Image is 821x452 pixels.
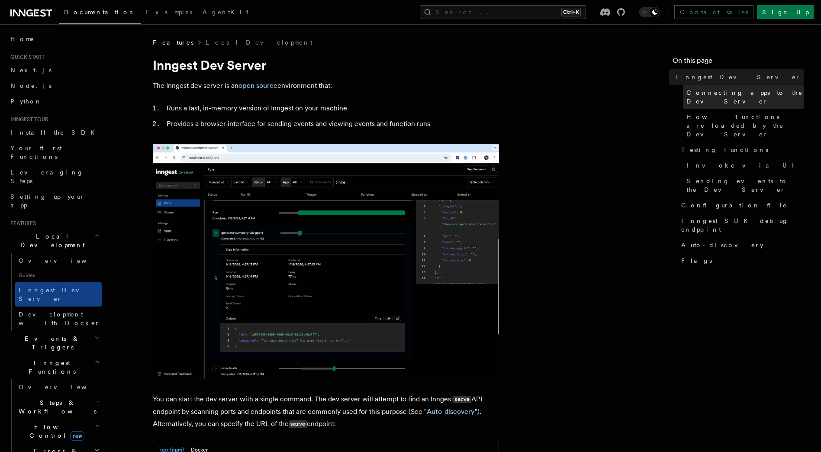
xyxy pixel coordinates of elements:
span: Inngest SDK debug endpoint [681,216,804,234]
a: Sign Up [757,5,814,19]
span: AgentKit [203,9,248,16]
span: Flow Control [15,423,95,440]
a: Contact sales [674,5,753,19]
a: Setting up your app [7,189,102,213]
span: Python [10,98,42,105]
span: Invoke via UI [686,161,802,170]
button: Inngest Functions [7,355,102,379]
a: AgentKit [197,3,254,23]
span: Overview [19,384,108,391]
a: Connecting apps to the Dev Server [683,85,804,109]
a: Install the SDK [7,125,102,140]
a: How functions are loaded by the Dev Server [683,109,804,142]
span: Inngest tour [7,116,48,123]
a: Node.js [7,78,102,94]
span: Next.js [10,67,52,74]
a: Examples [141,3,197,23]
a: Invoke via UI [683,158,804,173]
a: open source [238,81,277,90]
a: Next.js [7,62,102,78]
span: Documentation [64,9,135,16]
button: Flow Controlnew [15,419,102,443]
span: Overview [19,257,108,264]
code: serve [453,396,471,403]
a: Your first Functions [7,140,102,165]
a: Local Development [206,38,312,47]
p: The Inngest dev server is an environment that: [153,80,499,92]
a: Overview [15,379,102,395]
span: Features [153,38,193,47]
a: Auto-discovery [427,407,475,416]
span: Events & Triggers [7,334,94,352]
span: Sending events to the Dev Server [686,177,804,194]
a: Inngest SDK debug endpoint [678,213,804,237]
a: Inngest Dev Server [15,282,102,307]
a: Flags [678,253,804,268]
span: Auto-discovery [681,241,763,249]
span: Features [7,220,36,227]
span: Inngest Dev Server [676,73,801,81]
span: Your first Functions [10,145,62,160]
a: Configuration file [678,197,804,213]
a: Overview [15,253,102,268]
button: Toggle dark mode [639,7,660,17]
span: Setting up your app [10,193,85,209]
a: Leveraging Steps [7,165,102,189]
a: Inngest Dev Server [673,69,804,85]
h1: Inngest Dev Server [153,57,499,73]
span: Examples [146,9,192,16]
p: You can start the dev server with a single command. The dev server will attempt to find an Innges... [153,393,499,430]
span: Home [10,35,35,43]
span: new [70,431,84,441]
span: Inngest Dev Server [19,287,93,302]
a: Testing functions [678,142,804,158]
span: Steps & Workflows [15,398,97,416]
a: Python [7,94,102,109]
span: Install the SDK [10,129,100,136]
span: Guides [15,268,102,282]
span: Flags [681,256,712,265]
button: Local Development [7,229,102,253]
h4: On this page [673,55,804,69]
a: Sending events to the Dev Server [683,173,804,197]
a: Development with Docker [15,307,102,331]
code: serve [289,420,307,428]
button: Steps & Workflows [15,395,102,419]
span: Node.js [10,82,52,89]
span: Quick start [7,54,45,61]
li: Runs a fast, in-memory version of Inngest on your machine [164,102,499,114]
button: Search...Ctrl+K [420,5,586,19]
a: Auto-discovery [678,237,804,253]
button: Events & Triggers [7,331,102,355]
img: Dev Server Demo [153,144,499,379]
span: Testing functions [681,145,768,154]
a: Documentation [59,3,141,24]
div: Local Development [7,253,102,331]
kbd: Ctrl+K [561,8,581,16]
a: Home [7,31,102,47]
li: Provides a browser interface for sending events and viewing events and function runs [164,118,499,130]
span: Leveraging Steps [10,169,84,184]
span: Local Development [7,232,94,249]
span: Inngest Functions [7,358,93,376]
span: Configuration file [681,201,787,210]
span: How functions are loaded by the Dev Server [686,113,804,139]
span: Development with Docker [19,311,100,326]
span: Connecting apps to the Dev Server [686,88,804,106]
